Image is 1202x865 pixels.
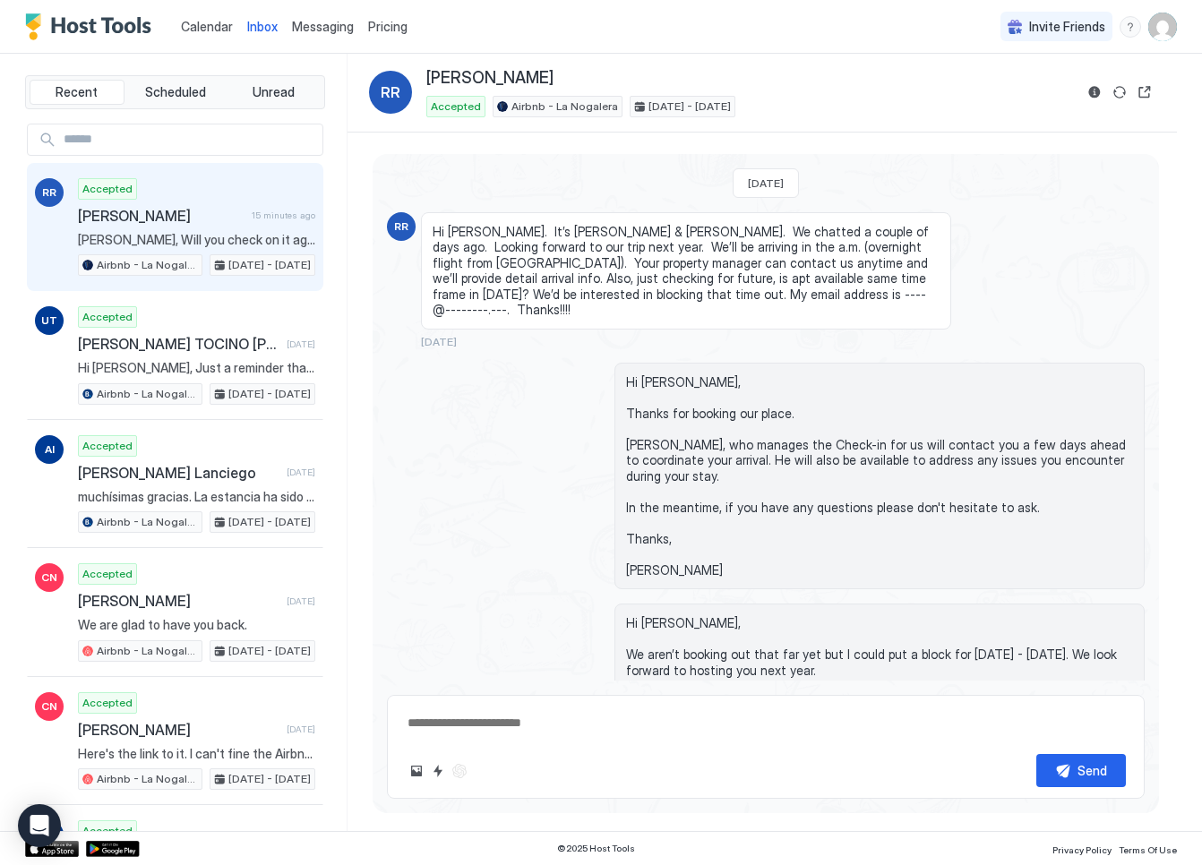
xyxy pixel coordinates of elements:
[1084,81,1105,103] button: Reservation information
[228,257,311,273] span: [DATE] - [DATE]
[394,218,408,235] span: RR
[78,592,279,610] span: [PERSON_NAME]
[1052,844,1112,855] span: Privacy Policy
[97,514,198,530] span: Airbnb - La Nogalera
[368,19,408,35] span: Pricing
[78,464,279,482] span: [PERSON_NAME] Lanciego
[228,514,311,530] span: [DATE] - [DATE]
[557,843,635,854] span: © 2025 Host Tools
[228,386,311,402] span: [DATE] - [DATE]
[292,17,354,36] a: Messaging
[1109,81,1130,103] button: Sync reservation
[626,615,1133,709] span: Hi [PERSON_NAME], We aren’t booking out that far yet but I could put a block for [DATE] - [DATE]....
[82,823,133,839] span: Accepted
[42,184,56,201] span: RR
[181,17,233,36] a: Calendar
[1134,81,1155,103] button: Open reservation
[748,176,784,190] span: [DATE]
[82,181,133,197] span: Accepted
[78,335,279,353] span: [PERSON_NAME] TOCINO [PERSON_NAME]
[82,566,133,582] span: Accepted
[433,224,940,318] span: Hi [PERSON_NAME]. It’s [PERSON_NAME] & [PERSON_NAME]. We chatted a couple of days ago. Looking fo...
[78,207,245,225] span: [PERSON_NAME]
[78,489,315,505] span: muchísimas gracias. La estancia ha sido genial, como siempre y Juanma también. muy atentos y preo...
[247,19,278,34] span: Inbox
[247,17,278,36] a: Inbox
[30,80,124,105] button: Recent
[406,760,427,782] button: Upload image
[626,374,1133,578] span: Hi [PERSON_NAME], Thanks for booking our place. [PERSON_NAME], who manages the Check-in for us wi...
[128,80,223,105] button: Scheduled
[78,746,315,762] span: Here's the link to it. I can't fine the Airbnb number
[41,698,57,715] span: CN
[253,84,295,100] span: Unread
[97,257,198,273] span: Airbnb - La Nogalera
[226,80,321,105] button: Unread
[86,841,140,857] a: Google Play Store
[82,438,133,454] span: Accepted
[181,19,233,34] span: Calendar
[56,84,98,100] span: Recent
[41,313,57,329] span: UT
[97,771,198,787] span: Airbnb - La Nogalera
[431,98,481,115] span: Accepted
[82,309,133,325] span: Accepted
[41,570,57,586] span: CN
[1120,16,1141,38] div: menu
[292,19,354,34] span: Messaging
[78,617,315,633] span: We are glad to have you back.
[421,335,457,348] span: [DATE]
[97,643,198,659] span: Airbnb - La Nogalera
[45,441,55,458] span: AI
[1148,13,1177,41] div: User profile
[1078,761,1107,780] div: Send
[427,760,449,782] button: Quick reply
[145,84,206,100] span: Scheduled
[1052,839,1112,858] a: Privacy Policy
[287,724,315,735] span: [DATE]
[426,68,554,89] span: [PERSON_NAME]
[511,98,618,115] span: Airbnb - La Nogalera
[25,841,79,857] a: App Store
[287,595,315,607] span: [DATE]
[1119,844,1177,855] span: Terms Of Use
[82,695,133,711] span: Accepted
[1029,19,1105,35] span: Invite Friends
[97,386,198,402] span: Airbnb - La Nogalera
[1119,839,1177,858] a: Terms Of Use
[78,232,315,248] span: [PERSON_NAME], Will you check on it again, it may just have not updated from the system. I'm seei...
[1036,754,1126,787] button: Send
[18,804,61,847] div: Open Intercom Messenger
[228,643,311,659] span: [DATE] - [DATE]
[287,467,315,478] span: [DATE]
[25,13,159,40] a: Host Tools Logo
[648,98,731,115] span: [DATE] - [DATE]
[56,124,322,155] input: Input Field
[228,771,311,787] span: [DATE] - [DATE]
[287,338,315,350] span: [DATE]
[252,210,315,221] span: 15 minutes ago
[381,81,400,103] span: RR
[78,721,279,739] span: [PERSON_NAME]
[25,75,325,109] div: tab-group
[78,360,315,376] span: Hi [PERSON_NAME], Just a reminder that your check-out is [DATE] at 12PM. [PERSON_NAME] will be in...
